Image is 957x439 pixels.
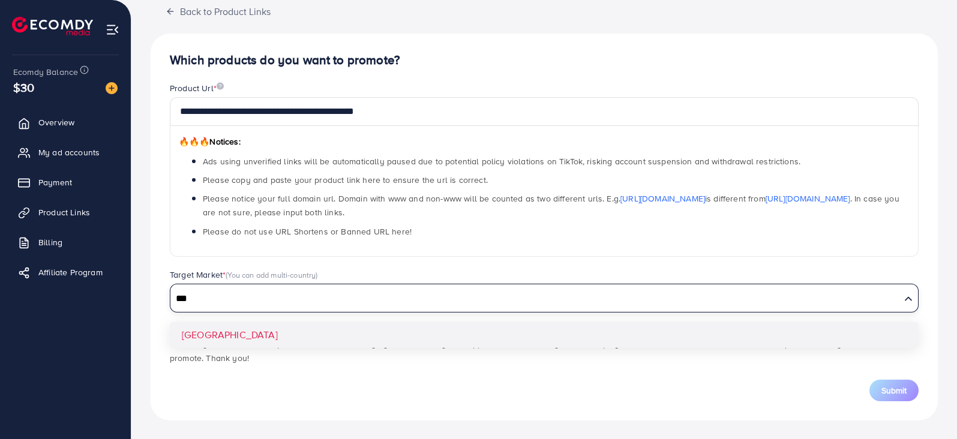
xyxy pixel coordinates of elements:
[9,200,122,224] a: Product Links
[179,136,241,148] span: Notices:
[38,146,100,158] span: My ad accounts
[9,230,122,254] a: Billing
[869,380,919,401] button: Submit
[13,66,78,78] span: Ecomdy Balance
[106,82,118,94] img: image
[12,17,93,35] img: logo
[9,170,122,194] a: Payment
[620,193,705,205] a: [URL][DOMAIN_NAME]
[170,284,919,312] div: Search for option
[13,79,34,96] span: $30
[170,336,919,365] p: *Note: If you use unverified product links, the Ecomdy system will notify the support team to rev...
[766,193,850,205] a: [URL][DOMAIN_NAME]
[170,82,224,94] label: Product Url
[38,266,103,278] span: Affiliate Program
[203,225,412,237] span: Please do not use URL Shortens or Banned URL here!
[38,176,72,188] span: Payment
[203,193,899,218] span: Please notice your full domain url. Domain with www and non-www will be counted as two different ...
[9,110,122,134] a: Overview
[906,385,948,430] iframe: Chat
[38,236,62,248] span: Billing
[170,53,919,68] h4: Which products do you want to promote?
[9,260,122,284] a: Affiliate Program
[170,322,919,348] li: [GEOGRAPHIC_DATA]
[38,116,74,128] span: Overview
[217,82,224,90] img: image
[9,140,122,164] a: My ad accounts
[881,384,907,396] span: Submit
[203,174,488,186] span: Please copy and paste your product link here to ensure the url is correct.
[179,136,209,148] span: 🔥🔥🔥
[38,206,90,218] span: Product Links
[170,269,318,281] label: Target Market
[106,23,119,37] img: menu
[226,269,317,280] span: (You can add multi-country)
[203,155,800,167] span: Ads using unverified links will be automatically paused due to potential policy violations on Tik...
[172,290,899,308] input: Search for option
